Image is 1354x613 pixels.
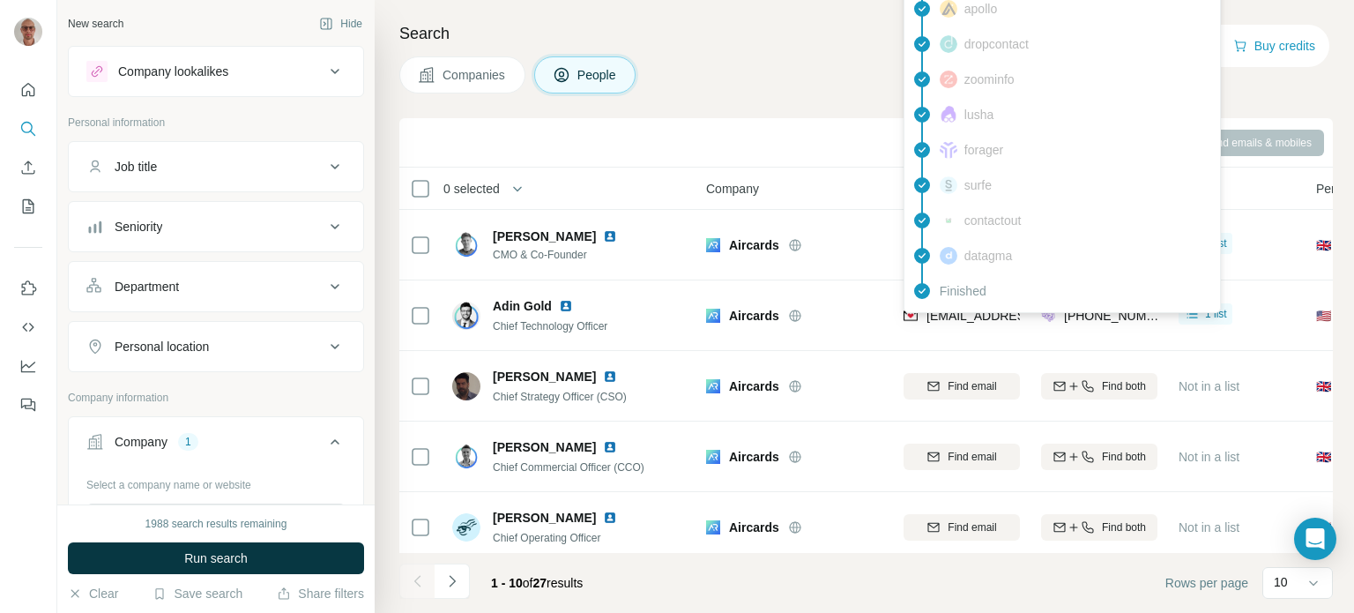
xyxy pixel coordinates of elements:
span: 🇬🇧 [1316,236,1331,254]
button: Job title [69,146,363,188]
img: Logo of Aircards [706,520,720,535]
img: Avatar [14,18,42,46]
span: [PERSON_NAME] [493,368,596,385]
span: Finished [940,282,986,300]
img: provider people-data-labs logo [1041,307,1055,325]
span: 🇺🇸 [1316,307,1331,325]
span: Find email [948,520,996,535]
span: 1 - 10 [491,576,523,590]
span: Find both [1102,378,1146,394]
button: Find both [1041,514,1157,541]
span: results [491,576,583,590]
span: forager [964,141,1003,159]
img: provider contactout logo [940,216,957,225]
div: 1988 search results remaining [145,516,287,532]
span: dropcontact [964,35,1029,53]
img: Logo of Aircards [706,238,720,252]
button: Find email [904,444,1020,470]
button: Save search [153,585,242,602]
span: Aircards [729,448,779,466]
div: 1 [178,434,198,450]
span: Not in a list [1179,379,1239,393]
button: Find both [1041,373,1157,400]
button: Feedback [14,389,42,421]
img: provider dropcontact logo [940,35,957,53]
img: Avatar [452,372,480,400]
button: Quick start [14,74,42,106]
span: [PHONE_NUMBER] [1064,309,1175,323]
span: Chief Technology Officer [493,320,607,333]
img: provider lusha logo [940,106,957,123]
span: Not in a list [1179,450,1239,464]
span: CMO & Co-Founder [493,247,638,263]
span: Aircards [729,307,779,325]
img: Avatar [452,231,480,259]
span: Find email [948,449,996,465]
span: of [523,576,533,590]
img: provider surfe logo [940,176,957,194]
button: Use Surfe on LinkedIn [14,273,42,304]
span: Run search [184,549,248,567]
button: Seniority [69,206,363,248]
span: Aircards [729,236,779,254]
button: Company1 [69,421,363,470]
button: Company lookalikes [69,50,363,93]
span: 🇬🇧 [1316,378,1331,395]
img: Avatar [452,513,480,542]
img: Avatar [452,302,480,330]
span: Rows per page [1165,574,1248,592]
button: Find email [904,514,1020,541]
img: Logo of Aircards [706,309,720,323]
img: LinkedIn logo [559,299,573,313]
button: Personal location [69,325,363,368]
p: 10 [1274,573,1288,591]
img: Logo of Aircards [706,379,720,393]
span: Find email [948,378,996,394]
div: Job title [115,158,157,176]
span: 1 list [1205,235,1227,251]
span: 🇬🇧 [1316,448,1331,466]
span: People [577,66,618,84]
span: 0 selected [443,180,500,198]
button: Buy credits [1233,34,1315,58]
img: provider datagma logo [940,247,957,265]
span: Chief Commercial Officer (CCO) [493,461,644,474]
img: LinkedIn logo [603,440,617,454]
span: Find both [1102,520,1146,535]
div: Department [115,278,179,295]
img: Avatar [452,443,480,471]
button: Find both [1041,444,1157,470]
span: Companies [443,66,507,84]
span: lusha [964,106,993,123]
button: Search [14,113,42,145]
div: New search [68,16,123,32]
span: [PERSON_NAME] [493,438,596,456]
span: [PERSON_NAME] [493,509,596,527]
span: Adin Gold [493,297,552,315]
button: Use Surfe API [14,311,42,343]
img: provider zoominfo logo [940,71,957,88]
span: zoominfo [964,71,1015,88]
button: Hide [307,11,375,37]
div: Company lookalikes [118,63,228,80]
button: Run search [68,542,364,574]
span: Aircards [729,519,779,536]
span: surfe [964,176,992,194]
span: [EMAIL_ADDRESS][DOMAIN_NAME] [926,309,1135,323]
span: 27 [533,576,547,590]
button: Navigate to next page [435,564,470,599]
span: Find both [1102,449,1146,465]
img: LinkedIn logo [603,229,617,243]
button: Dashboard [14,350,42,382]
div: Company [115,433,167,451]
div: Seniority [115,218,162,235]
p: Personal information [68,115,364,131]
button: Department [69,265,363,308]
span: datagma [964,247,1012,265]
img: LinkedIn logo [603,370,617,384]
img: provider findymail logo [904,307,918,325]
span: Chief Strategy Officer (CSO) [493,391,627,403]
div: Personal location [115,338,209,355]
span: Company [706,180,759,198]
button: Enrich CSV [14,152,42,183]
